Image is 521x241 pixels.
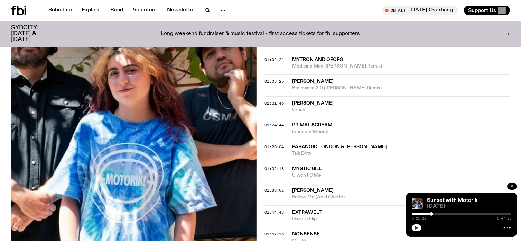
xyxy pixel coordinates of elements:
span: Mytron and Ofofo [292,57,344,62]
span: Mystic Bill [292,166,322,171]
button: 01:32:18 [265,167,284,171]
button: On Air[DATE] Overhang [382,6,458,15]
span: Nonsense [292,232,320,236]
span: 01:38:02 [265,188,284,193]
span: [PERSON_NAME] [292,101,334,106]
span: 01:24:44 [265,122,284,128]
a: Sunset with Motorik [427,198,477,203]
span: Support Us [468,7,496,14]
a: Newsletter [163,6,199,15]
span: 01:32:18 [265,166,284,171]
span: Primal Scream [292,123,333,127]
p: Long weekend fundraiser & music festival - first access tickets for fbi supporters [161,31,360,37]
span: [PERSON_NAME] [292,188,334,193]
span: Crush [292,107,510,113]
span: [DATE] [427,204,511,209]
span: Talk Dirty [292,150,510,157]
a: Schedule [44,6,76,15]
span: Innocent Money [292,128,510,135]
img: Andrew, Reenie, and Pat stand in a row, smiling at the camera, in dappled light with a vine leafe... [412,198,423,209]
span: 0:21:12 [412,217,426,220]
button: 01:44:43 [265,211,284,214]
a: Volunteer [129,6,161,15]
span: 01:52:16 [265,231,284,237]
h3: SYDCITY: [DATE] & [DATE] [11,25,55,43]
button: 01:21:46 [265,101,284,105]
button: 01:26:04 [265,145,284,149]
span: 01:03:25 [265,79,284,84]
span: 1:47:25 [497,217,511,220]
span: Gazelle Flip [292,216,510,222]
span: 01:21:46 [265,100,284,106]
a: Read [106,6,127,15]
button: 01:38:02 [265,189,284,193]
button: 01:52:16 [265,232,284,236]
span: Medicine Man ([PERSON_NAME] Remix) [292,63,510,70]
span: 01:26:04 [265,144,284,150]
button: 01:03:25 [265,80,284,83]
span: [PERSON_NAME] [292,79,334,84]
span: Follow Me (Acid Ghetto) [292,194,510,200]
span: Extrawelt [292,210,322,215]
button: 01:24:44 [265,123,284,127]
span: U won't C Me [292,172,510,179]
button: 01:02:24 [265,58,284,62]
span: Paranoid London & [PERSON_NAME] [292,144,387,149]
span: 01:02:24 [265,57,284,62]
span: 01:44:43 [265,209,284,215]
a: Explore [77,6,105,15]
button: Support Us [464,6,510,15]
span: Brainwave 2.0 ([PERSON_NAME] Remix) [292,85,510,91]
